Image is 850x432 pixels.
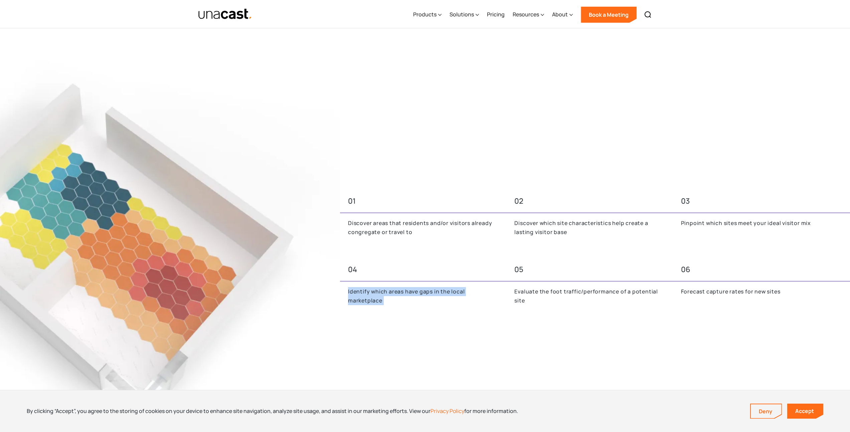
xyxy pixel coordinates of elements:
div: 06 [681,263,831,276]
p: Pinpoint which sites meet your ideal visitor mix [681,219,831,228]
img: Unacast text logo [198,8,252,20]
a: home [198,8,252,20]
div: 02 [514,195,665,207]
p: Discover areas that residents and/or visitors already congregate or travel to [348,219,498,236]
div: Resources [513,10,539,18]
div: 03 [681,195,831,207]
a: Pricing [487,1,505,28]
div: Solutions [450,1,479,28]
img: Search icon [644,11,652,19]
div: About [552,1,573,28]
p: Forecast capture rates for new sites [681,287,831,296]
a: Privacy Policy [431,407,464,415]
div: 05 [514,263,665,276]
div: Resources [513,1,544,28]
a: Deny [751,404,782,418]
p: Discover which site characteristics help create a lasting visitor base [514,219,665,236]
div: About [552,10,568,18]
p: Evaluate the foot traffic/performance of a potential site [514,287,665,305]
div: Products [413,10,437,18]
div: Products [413,1,442,28]
div: 04 [348,263,498,276]
p: Identify which areas have gaps in the local marketplace [348,287,498,305]
a: Accept [787,404,823,419]
div: By clicking “Accept”, you agree to the storing of cookies on your device to enhance site navigati... [27,407,518,415]
div: Solutions [450,10,474,18]
a: Book a Meeting [581,7,637,23]
div: 01 [348,195,498,207]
